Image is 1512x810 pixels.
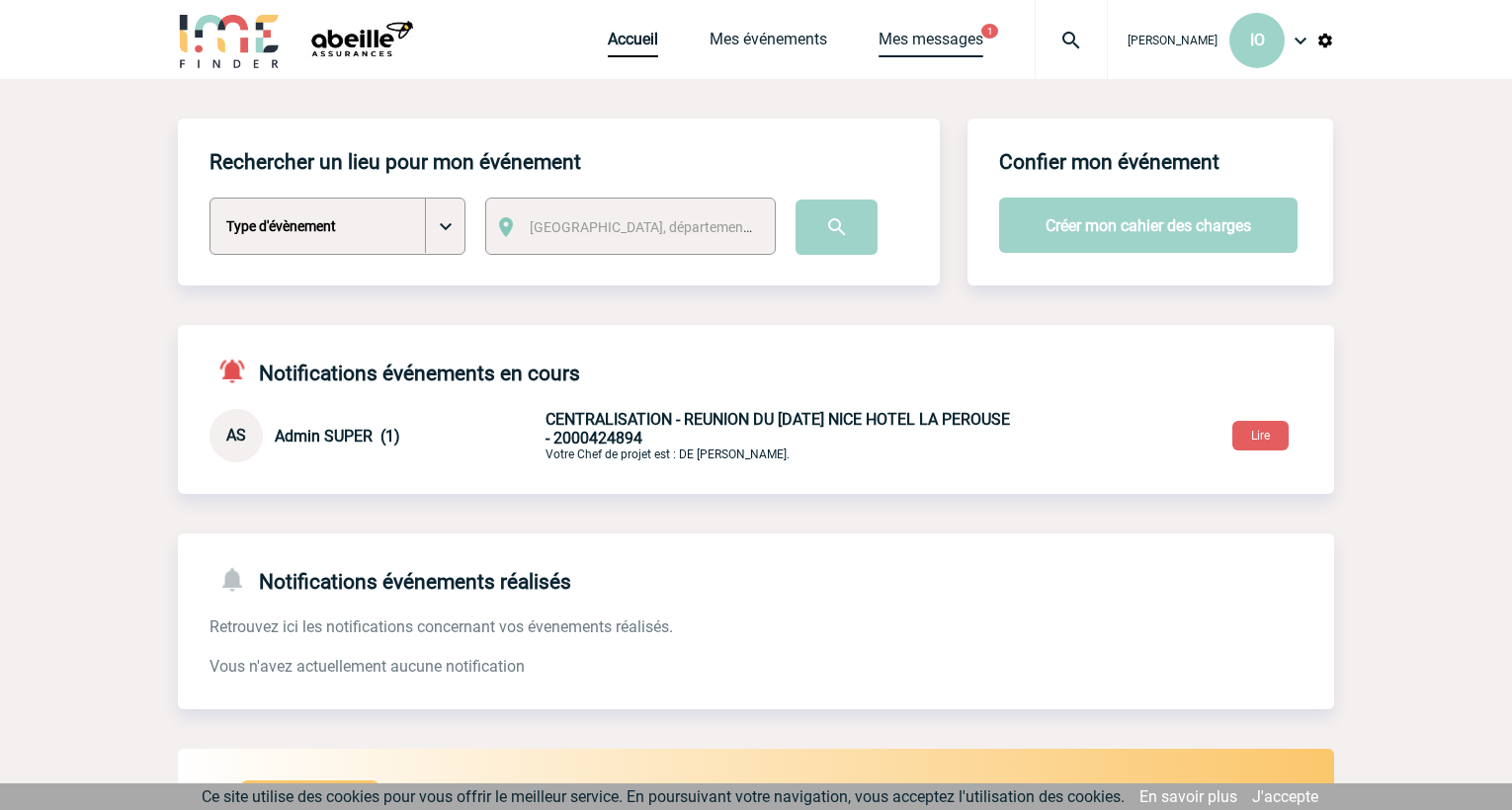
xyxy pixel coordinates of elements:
[210,657,525,676] span: Vous n'avez actuellement aucune notification
[710,30,827,57] a: Mes événements
[999,198,1298,253] button: Créer mon cahier des charges
[226,426,246,445] span: AS
[1252,787,1318,806] a: J'accepte
[210,409,542,462] div: Conversation privée : Client - Agence
[981,24,998,39] button: 1
[608,30,658,57] a: Accueil
[1139,787,1237,806] a: En savoir plus
[210,150,581,174] h4: Rechercher un lieu pour mon événement
[1250,31,1265,49] span: IO
[1217,425,1304,444] a: Lire
[210,565,571,594] h4: Notifications événements réalisés
[1128,34,1218,47] span: [PERSON_NAME]
[210,425,1010,444] a: AS Admin SUPER (1) CENTRALISATION - REUNION DU [DATE] NICE HOTEL LA PEROUSE - 2000424894Votre Che...
[999,150,1219,174] h4: Confier mon événement
[275,427,400,445] span: Admin SUPER (1)
[217,565,259,594] img: notifications-24-px-g.png
[178,12,281,68] img: IME-Finder
[546,410,1010,447] span: CENTRALISATION - REUNION DU [DATE] NICE HOTEL LA PEROUSE - 2000424894
[202,787,1125,806] span: Ce site utilise des cookies pour vous offrir le meilleur service. En poursuivant votre navigation...
[210,617,673,636] span: Retrouvez ici les notifications concernant vos évenements réalisés.
[546,410,1010,461] p: Votre Chef de projet est : DE [PERSON_NAME].
[1232,421,1289,450] button: Lire
[530,219,804,235] span: [GEOGRAPHIC_DATA], département, région...
[217,357,259,385] img: notifications-active-24-px-r.png
[210,357,580,385] h4: Notifications événements en cours
[796,200,878,255] input: Submit
[879,30,983,57] a: Mes messages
